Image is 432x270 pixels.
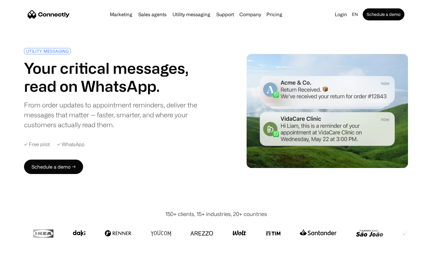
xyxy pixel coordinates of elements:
div: 150+ clients, 15+ industries, 20+ countries [165,210,267,218]
div: Company [239,10,261,19]
div: From order updates to appointment reminders, deliver the messages that matter — faster, smarter, ... [24,100,214,130]
div: UTILITY MESSAGING [26,49,69,53]
a: Login [332,10,349,19]
a: home [28,10,70,19]
ul: Language list [12,259,36,268]
div: ✓ Free pilot [24,142,50,147]
a: Support [214,12,236,17]
aside: Language selected: English [6,259,36,268]
div: ✓ WhatsApp [57,142,85,147]
a: Marketing [107,12,135,17]
a: Sales agents [136,12,169,17]
div: en [349,10,361,19]
div: en [352,10,358,19]
h1: Your critical messages, read on WhatsApp. [24,59,214,95]
a: Utility messaging [170,12,213,17]
a: Schedule a demo → [24,160,83,174]
a: Schedule a demo [363,8,404,20]
div: Company [238,10,263,19]
a: Pricing [264,12,285,17]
